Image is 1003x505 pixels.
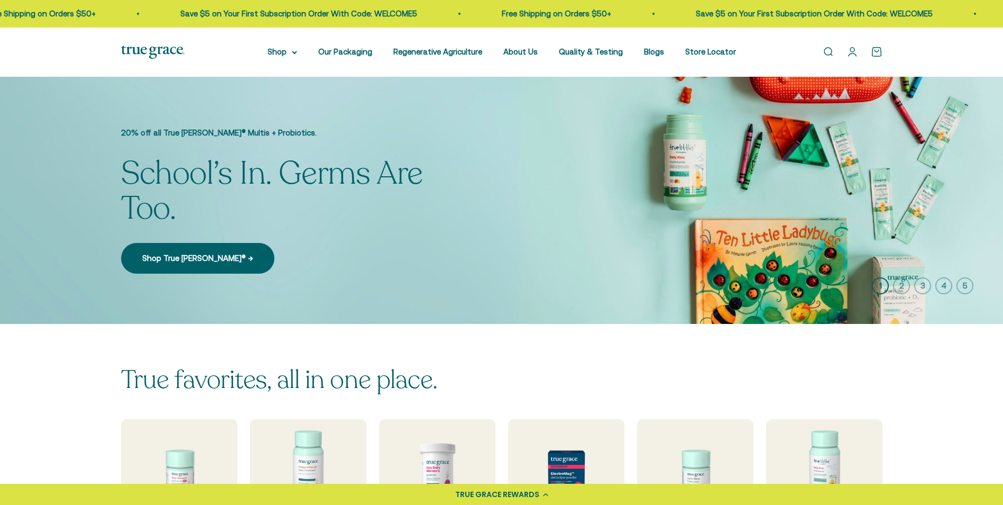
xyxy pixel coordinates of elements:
[121,127,470,139] p: 20% off all True [PERSON_NAME]® Multis + Probiotics.
[121,243,274,274] a: Shop True [PERSON_NAME]® →
[914,277,931,294] button: 3
[139,7,375,20] p: Save $5 on Your First Subscription Order With Code: WELCOME5
[503,47,538,56] a: About Us
[872,277,889,294] button: 1
[268,46,297,58] summary: Shop
[893,277,910,294] button: 2
[121,363,438,397] split-lines: True favorites, all in one place.
[685,47,736,56] a: Store Locator
[318,47,372,56] a: Our Packaging
[935,277,952,294] button: 4
[393,47,482,56] a: Regenerative Agriculture
[559,47,623,56] a: Quality & Testing
[956,277,973,294] button: 5
[455,489,539,500] div: TRUE GRACE REWARDS
[654,7,891,20] p: Save $5 on Your First Subscription Order With Code: WELCOME5
[644,47,664,56] a: Blogs
[121,152,423,230] split-lines: School’s In. Germs Are Too.
[460,9,569,18] a: Free Shipping on Orders $50+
